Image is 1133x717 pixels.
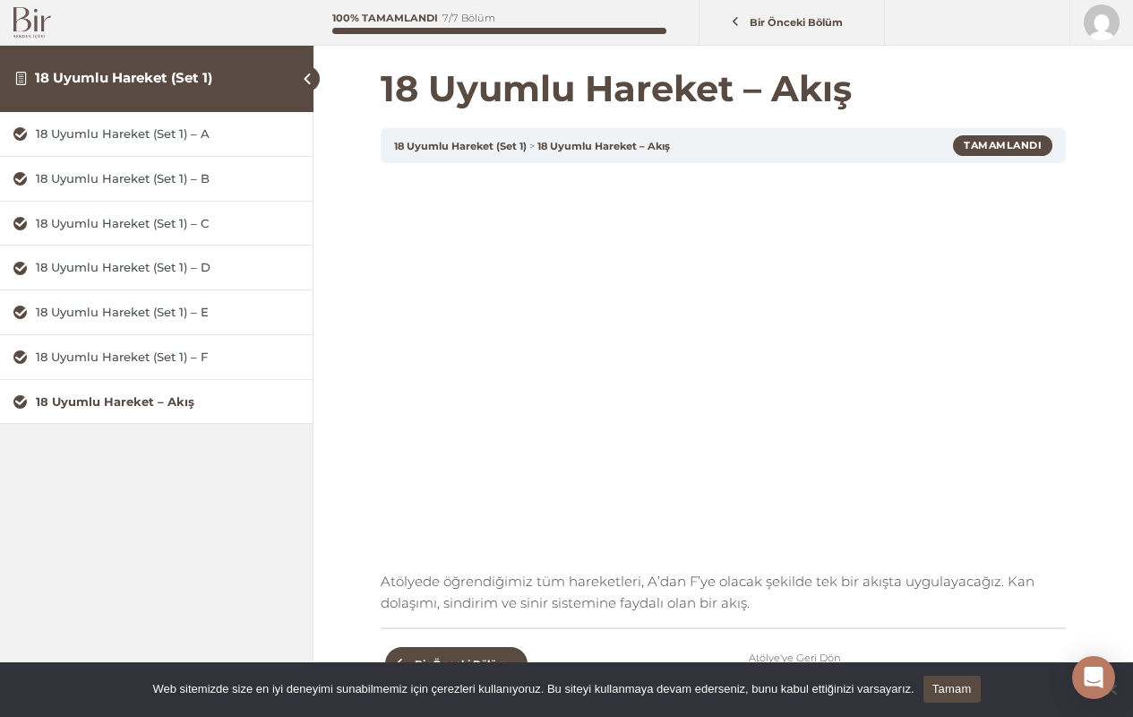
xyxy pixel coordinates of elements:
[923,676,981,703] a: Tamam
[442,13,495,23] div: 7/7 Bölüm
[13,170,299,187] a: 18 Uyumlu Hareket (Set 1) – B
[381,67,1066,110] h1: 18 Uyumlu Hareket – Akış
[13,215,299,232] a: 18 Uyumlu Hareket (Set 1) – C
[36,349,299,366] div: 18 Uyumlu Hareket (Set 1) – F
[13,393,299,410] a: 18 Uyumlu Hareket – Akış
[13,7,51,39] img: Bir Logo
[1072,656,1115,699] div: Open Intercom Messenger
[537,140,670,152] a: 18 Uyumlu Hareket – Akış
[404,658,518,670] span: Bir Önceki Bölüm
[385,647,528,680] a: Bir Önceki Bölüm
[152,680,914,698] span: Web sitemizde size en iyi deneyimi sunabilmemiz için çerezleri kullanıyoruz. Bu siteyi kullanmaya...
[749,647,841,669] a: Atölye'ye Geri Dön
[36,170,299,187] div: 18 Uyumlu Hareket (Set 1) – B
[394,140,527,152] a: 18 Uyumlu Hareket (Set 1)
[13,259,299,276] a: 18 Uyumlu Hareket (Set 1) – D
[332,13,438,23] div: 100% Tamamlandı
[953,135,1052,155] div: Tamamlandı
[704,6,880,39] a: Bir Önceki Bölüm
[13,349,299,366] a: 18 Uyumlu Hareket (Set 1) – F
[36,125,299,143] div: 18 Uyumlu Hareket (Set 1) – A
[740,16,854,29] span: Bir Önceki Bölüm
[36,393,299,410] div: 18 Uyumlu Hareket – Akış
[35,69,212,86] a: 18 Uyumlu Hareket (Set 1)
[36,304,299,321] div: 18 Uyumlu Hareket (Set 1) – E
[36,259,299,276] div: 18 Uyumlu Hareket (Set 1) – D
[36,215,299,232] div: 18 Uyumlu Hareket (Set 1) – C
[13,125,299,143] a: 18 Uyumlu Hareket (Set 1) – A
[381,571,1066,614] p: Atölyede öğrendiğimiz tüm hareketleri, A’dan F’ye olacak şekilde tek bir akışta uygulayacağız. Ka...
[13,304,299,321] a: 18 Uyumlu Hareket (Set 1) – E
